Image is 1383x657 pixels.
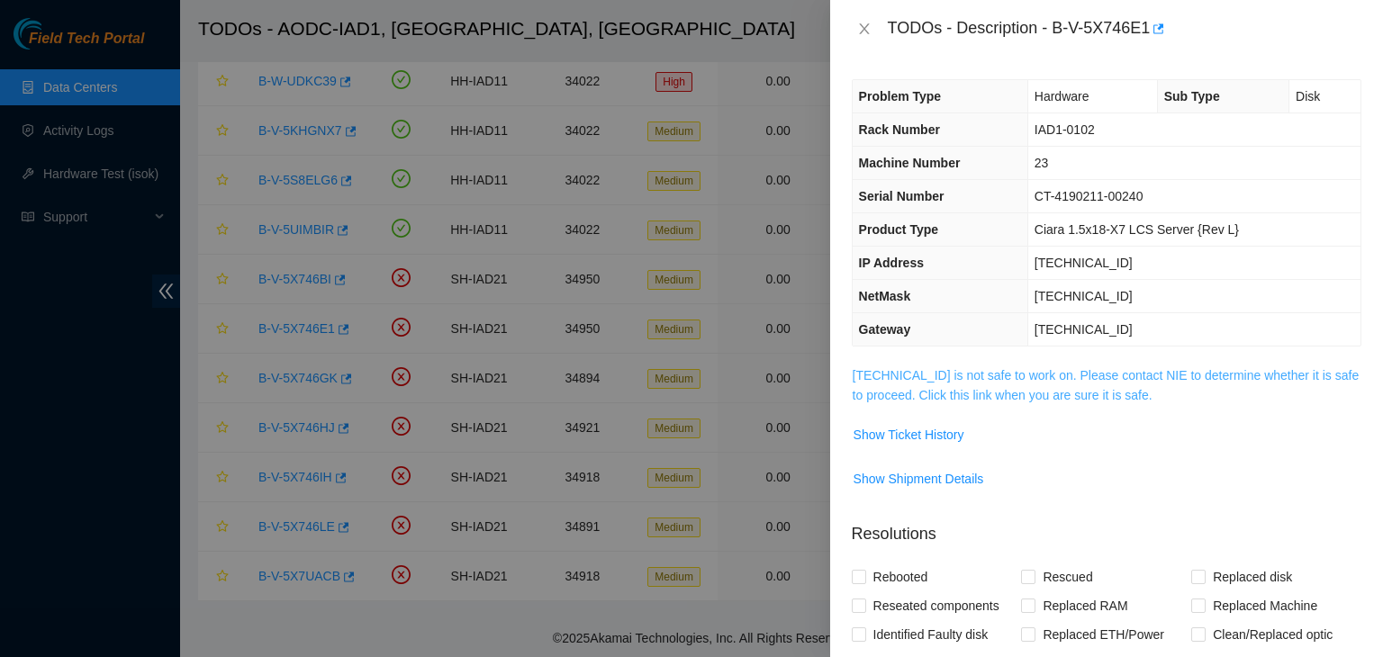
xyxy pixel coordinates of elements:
[859,222,938,237] span: Product Type
[1206,620,1340,649] span: Clean/Replaced optic
[859,189,945,203] span: Serial Number
[852,508,1361,546] p: Resolutions
[1164,89,1220,103] span: Sub Type
[1035,222,1239,237] span: Ciara 1.5x18-X7 LCS Server {Rev L}
[1035,591,1134,620] span: Replaced RAM
[1035,562,1099,591] span: Rescued
[853,420,965,449] button: Show Ticket History
[1206,562,1299,591] span: Replaced disk
[859,256,924,270] span: IP Address
[1206,591,1324,620] span: Replaced Machine
[1035,122,1095,137] span: IAD1-0102
[888,14,1361,43] div: TODOs - Description - B-V-5X746E1
[1035,289,1133,303] span: [TECHNICAL_ID]
[1296,89,1320,103] span: Disk
[859,89,942,103] span: Problem Type
[854,425,964,445] span: Show Ticket History
[853,464,985,493] button: Show Shipment Details
[866,591,1007,620] span: Reseated components
[853,368,1360,402] a: [TECHNICAL_ID] is not safe to work on. Please contact NIE to determine whether it is safe to proc...
[866,620,996,649] span: Identified Faulty disk
[859,122,940,137] span: Rack Number
[857,22,872,36] span: close
[866,562,936,591] span: Rebooted
[1035,322,1133,337] span: [TECHNICAL_ID]
[1035,189,1143,203] span: CT-4190211-00240
[859,156,961,170] span: Machine Number
[1035,89,1089,103] span: Hardware
[854,469,984,489] span: Show Shipment Details
[852,21,877,38] button: Close
[859,289,911,303] span: NetMask
[859,322,911,337] span: Gateway
[1035,156,1049,170] span: 23
[1035,256,1133,270] span: [TECHNICAL_ID]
